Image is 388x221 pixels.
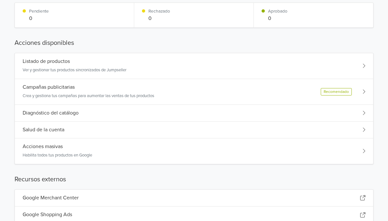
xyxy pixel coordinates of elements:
p: Ver y gestionar tus productos sincronizados de Jumpseller [23,67,126,74]
p: Crea y gestiona tus campañas para aumentar las ventas de tus productos [23,93,154,99]
h5: Listado de productos [23,58,70,65]
h5: Google Shopping Ads [23,212,72,218]
h5: Google Merchant Center [23,195,79,201]
p: 0 [268,15,287,22]
div: Recomendado [321,88,352,95]
h5: Acciones disponibles [15,38,373,48]
div: Rechazado0 [134,3,253,27]
p: 0 [148,15,170,22]
div: Campañas publicitariasCrea y gestiona tus campañas para aumentar las ventas de tus productosRecom... [15,79,373,105]
h5: Salud de la cuenta [23,127,64,133]
h5: Recursos externos [15,175,373,184]
div: Diagnóstico del catálogo [15,105,373,122]
h5: Campañas publicitarias [23,84,75,90]
div: Google Merchant Center [15,190,373,206]
div: Pendiente0 [15,3,134,27]
div: Aprobado0 [254,3,373,27]
p: Aprobado [268,8,287,15]
p: 0 [29,15,49,22]
div: Salud de la cuenta [15,122,373,138]
div: Acciones masivasHabilita todos tus productos en Google [15,138,373,164]
p: Rechazado [148,8,170,15]
h5: Diagnóstico del catálogo [23,110,79,116]
p: Pendiente [29,8,49,15]
p: Habilita todos tus productos en Google [23,152,92,159]
h5: Acciones masivas [23,144,63,150]
div: Listado de productosVer y gestionar tus productos sincronizados de Jumpseller [15,53,373,79]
